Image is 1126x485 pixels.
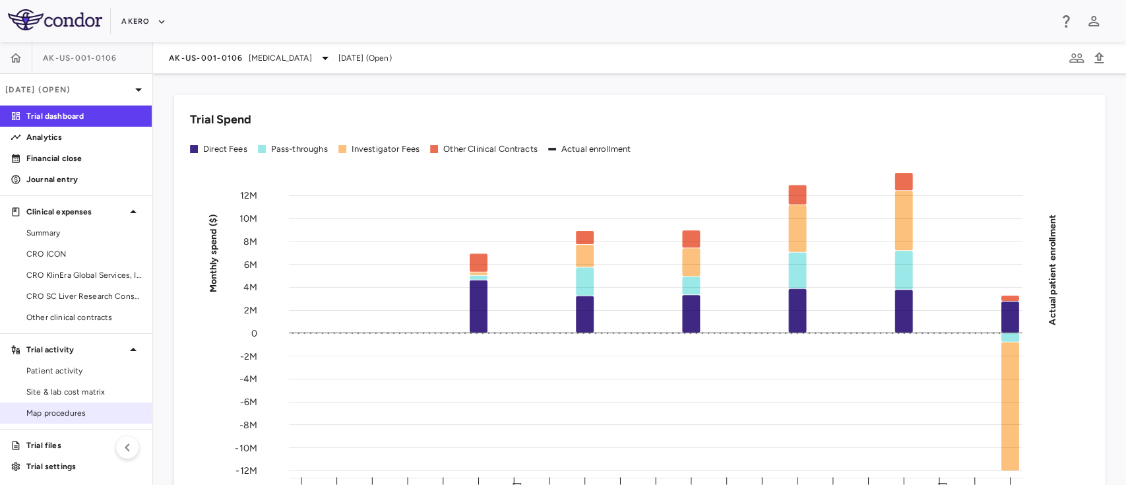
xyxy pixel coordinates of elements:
tspan: Monthly spend ($) [208,214,219,292]
span: Site & lab cost matrix [26,386,141,398]
tspan: 4M [243,282,257,293]
span: CRO ICON [26,248,141,260]
span: Patient activity [26,365,141,377]
p: Analytics [26,131,141,143]
div: Pass-throughs [271,143,328,155]
span: CRO KlinEra Global Services, Inc [26,269,141,281]
span: Summary [26,227,141,239]
p: Trial dashboard [26,110,141,122]
span: [MEDICAL_DATA] [249,52,312,64]
tspan: -10M [235,442,257,453]
p: Trial files [26,439,141,451]
tspan: Actual patient enrollment [1047,214,1058,325]
button: Akero [121,11,166,32]
tspan: 10M [239,212,257,224]
h6: Trial Spend [190,111,251,129]
tspan: 6M [244,259,257,270]
tspan: -4M [239,373,257,385]
tspan: -6M [240,397,257,408]
p: Trial settings [26,461,141,472]
p: Journal entry [26,174,141,185]
tspan: 2M [244,305,257,316]
p: Clinical expenses [26,206,125,218]
tspan: 8M [243,236,257,247]
div: Actual enrollment [561,143,631,155]
p: Financial close [26,152,141,164]
tspan: -2M [240,350,257,362]
tspan: 0 [251,327,257,339]
span: [DATE] (Open) [338,52,392,64]
span: AK-US-001-0106 [43,53,117,63]
tspan: 12M [240,190,257,201]
img: logo-full-SnFGN8VE.png [8,9,102,30]
span: CRO SC Liver Research Consortium LLC [26,290,141,302]
div: Direct Fees [203,143,247,155]
p: Trial activity [26,344,125,356]
span: AK-US-001-0106 [169,53,243,63]
span: Map procedures [26,407,141,419]
div: Other Clinical Contracts [443,143,538,155]
tspan: -8M [239,419,257,430]
tspan: -12M [235,465,257,476]
span: Other clinical contracts [26,311,141,323]
div: Investigator Fees [352,143,420,155]
p: [DATE] (Open) [5,84,131,96]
